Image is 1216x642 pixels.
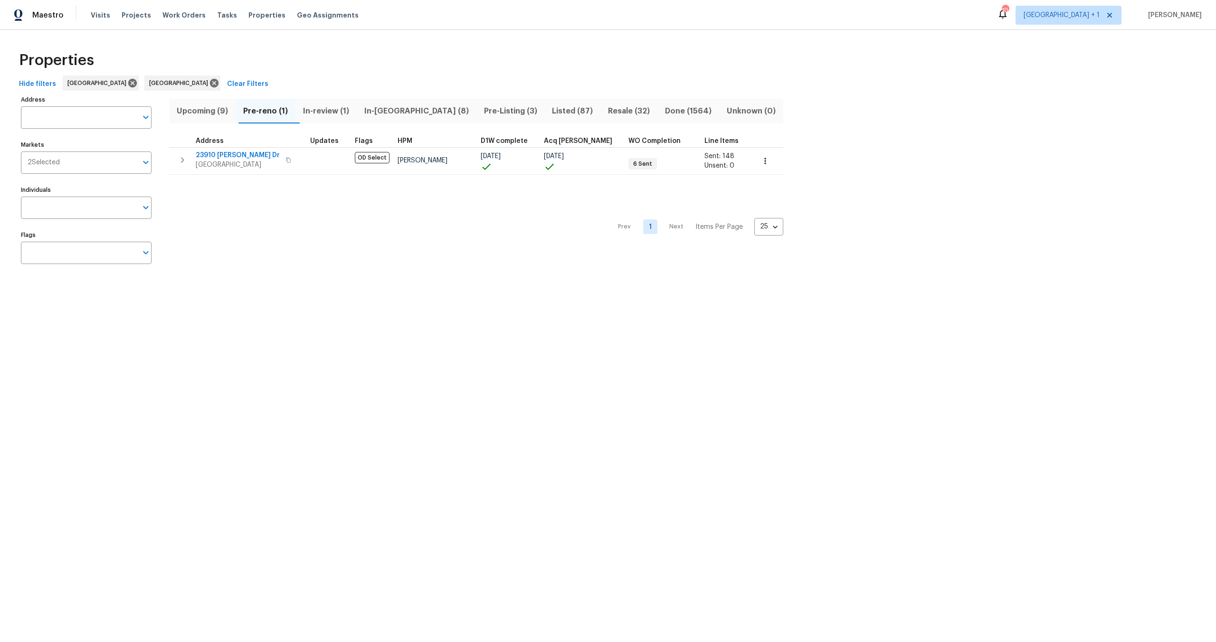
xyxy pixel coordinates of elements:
div: [GEOGRAPHIC_DATA] [63,76,139,91]
span: WO Completion [628,138,681,144]
span: Tasks [217,12,237,19]
span: Clear Filters [227,78,268,90]
span: Flags [355,138,373,144]
span: Properties [248,10,285,20]
span: [GEOGRAPHIC_DATA] [196,160,280,170]
button: Open [139,111,152,124]
span: 23910 [PERSON_NAME] Dr [196,151,280,160]
label: Markets [21,142,152,148]
span: OD Select [355,152,389,163]
span: In-review (1) [301,104,351,118]
span: Upcoming (9) [175,104,230,118]
span: [GEOGRAPHIC_DATA] + 1 [1024,10,1100,20]
span: [DATE] [481,153,501,160]
span: Resale (32) [606,104,652,118]
span: Properties [19,56,94,65]
span: [DATE] [544,153,564,160]
span: Updates [310,138,339,144]
span: [PERSON_NAME] [398,157,447,164]
button: Open [139,156,152,169]
p: Items Per Page [695,222,743,232]
span: Sent: 148 [704,153,734,160]
span: Unsent: 0 [704,162,734,169]
button: Clear Filters [223,76,272,93]
a: Goto page 1 [643,219,657,234]
span: 6 Sent [629,160,656,168]
label: Individuals [21,187,152,193]
span: 2 Selected [28,159,60,167]
span: Listed (87) [550,104,595,118]
span: [PERSON_NAME] [1144,10,1202,20]
span: Hide filters [19,78,56,90]
span: [GEOGRAPHIC_DATA] [149,78,212,88]
span: Pre-reno (1) [241,104,290,118]
span: Visits [91,10,110,20]
label: Address [21,97,152,103]
button: Open [139,246,152,259]
button: Hide filters [15,76,60,93]
button: Open [139,201,152,214]
div: 10 [1002,6,1008,15]
span: In-[GEOGRAPHIC_DATA] (8) [362,104,471,118]
span: Projects [122,10,151,20]
span: Address [196,138,224,144]
div: [GEOGRAPHIC_DATA] [144,76,220,91]
span: D1W complete [481,138,528,144]
span: [GEOGRAPHIC_DATA] [67,78,130,88]
nav: Pagination Navigation [609,180,783,274]
span: HPM [398,138,412,144]
span: Acq [PERSON_NAME] [544,138,612,144]
div: 25 [754,214,783,239]
span: Geo Assignments [297,10,359,20]
span: Line Items [704,138,739,144]
label: Flags [21,232,152,238]
span: Done (1564) [663,104,713,118]
span: Pre-Listing (3) [482,104,539,118]
span: Maestro [32,10,64,20]
span: Unknown (0) [725,104,778,118]
span: Work Orders [162,10,206,20]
